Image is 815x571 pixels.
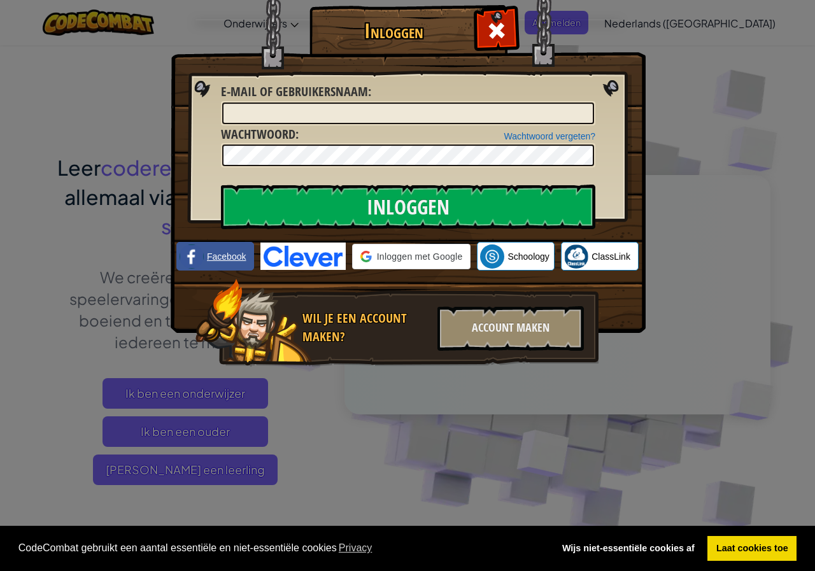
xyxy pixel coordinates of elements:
[480,244,504,269] img: schoology.png
[507,250,549,263] span: Schoology
[504,131,595,141] a: Wachtwoord vergeten?
[377,250,463,263] span: Inloggen met Google
[221,83,371,101] label: :
[437,306,584,351] div: Account maken
[221,125,295,143] span: Wachtwoord
[260,243,346,270] img: clever-logo-blue.png
[592,250,630,263] span: ClassLink
[707,536,797,561] a: allow cookies
[337,539,374,558] a: learn more about cookies
[352,244,471,269] div: Inloggen met Google
[180,244,204,269] img: facebook_small.png
[564,244,588,269] img: classlink-logo-small.png
[221,125,299,144] label: :
[207,250,246,263] span: Facebook
[221,83,368,100] span: E-mail of gebruikersnaam
[553,536,703,561] a: deny cookies
[302,309,430,346] div: Wil je een account maken?
[313,20,475,42] h1: Inloggen
[221,185,595,229] input: Inloggen
[18,539,544,558] span: CodeCombat gebruikt een aantal essentiële en niet-essentiële cookies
